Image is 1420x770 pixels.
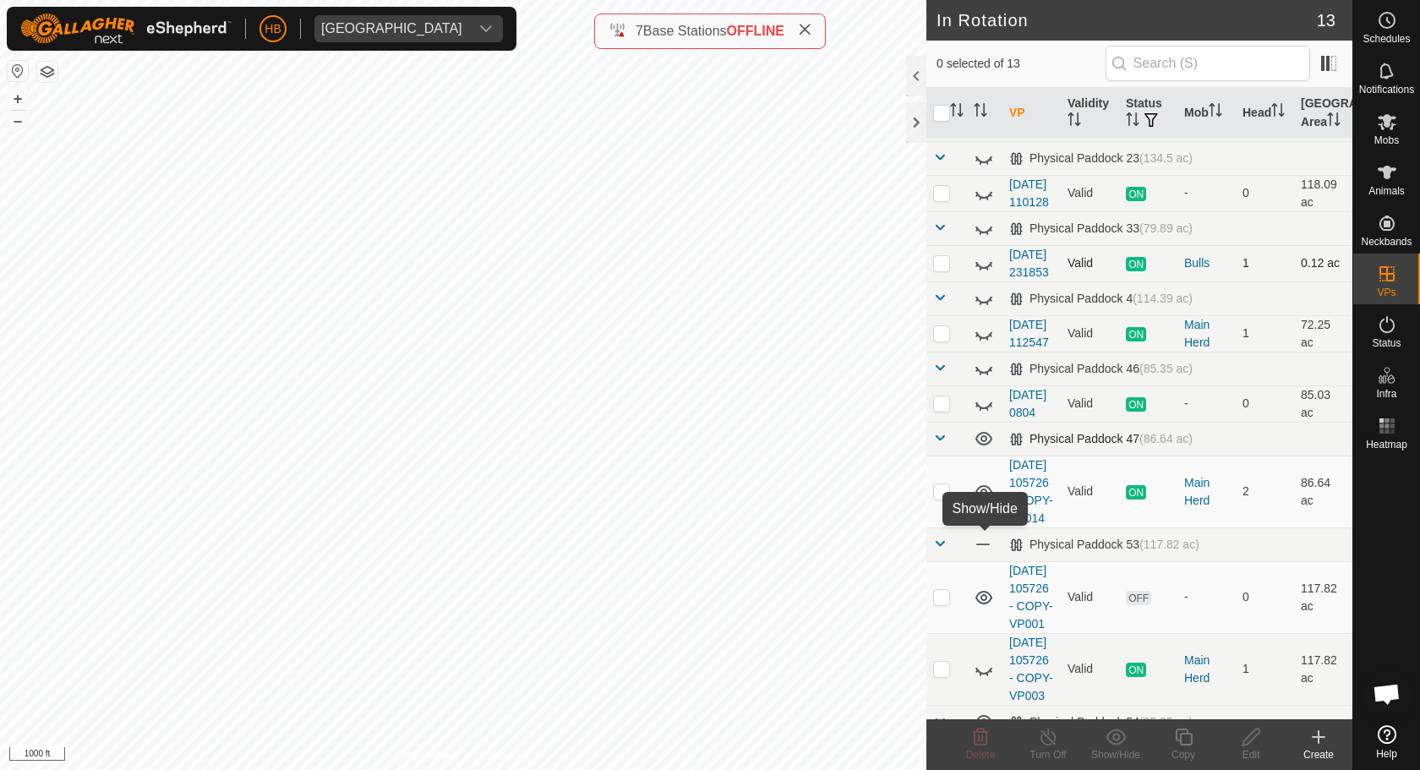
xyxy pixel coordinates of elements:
[1139,715,1193,729] span: (95.95 ac)
[20,14,232,44] img: Gallagher Logo
[1009,151,1193,166] div: Physical Paddock 23
[1184,254,1229,272] div: Bulls
[1126,187,1146,201] span: ON
[1294,88,1352,139] th: [GEOGRAPHIC_DATA] Area
[1236,175,1294,211] td: 0
[1082,747,1150,762] div: Show/Hide
[1009,636,1053,702] a: [DATE] 105726 - COPY-VP003
[1009,538,1199,552] div: Physical Paddock 53
[1363,34,1410,44] span: Schedules
[1209,106,1222,119] p-sorticon: Activate to sort
[1374,135,1399,145] span: Mobs
[1184,316,1229,352] div: Main Herd
[727,24,784,38] span: OFFLINE
[636,24,643,38] span: 7
[1285,747,1352,762] div: Create
[1184,184,1229,202] div: -
[469,15,503,42] div: dropdown trigger
[1068,115,1081,128] p-sorticon: Activate to sort
[1236,561,1294,633] td: 0
[480,748,530,763] a: Contact Us
[1061,175,1119,211] td: Valid
[1217,747,1285,762] div: Edit
[1126,663,1146,677] span: ON
[1361,237,1412,247] span: Neckbands
[1294,315,1352,352] td: 72.25 ac
[1009,318,1049,349] a: [DATE] 112547
[8,61,28,81] button: Reset Map
[1009,221,1193,236] div: Physical Paddock 33
[1236,385,1294,422] td: 0
[1359,85,1414,95] span: Notifications
[1236,245,1294,281] td: 1
[396,748,460,763] a: Privacy Policy
[265,20,281,38] span: HB
[1327,115,1341,128] p-sorticon: Activate to sort
[1126,591,1151,605] span: OFF
[1119,88,1177,139] th: Status
[1177,88,1236,139] th: Mob
[1139,432,1193,445] span: (86.64 ac)
[8,111,28,131] button: –
[37,62,57,82] button: Map Layers
[1236,315,1294,352] td: 1
[321,22,462,35] div: [GEOGRAPHIC_DATA]
[1061,561,1119,633] td: Valid
[1009,107,1049,139] a: [DATE] 112236
[937,55,1106,73] span: 0 selected of 13
[1139,151,1193,165] span: (134.5 ac)
[1009,458,1053,525] a: [DATE] 105726 - COPY-VP014
[1294,175,1352,211] td: 118.09 ac
[1126,115,1139,128] p-sorticon: Activate to sort
[1139,362,1193,375] span: (85.35 ac)
[1061,88,1119,139] th: Validity
[1184,652,1229,687] div: Main Herd
[1009,432,1193,446] div: Physical Paddock 47
[1009,388,1046,419] a: [DATE] 0804
[974,106,987,119] p-sorticon: Activate to sort
[1353,718,1420,766] a: Help
[1126,327,1146,341] span: ON
[1009,715,1193,729] div: Physical Paddock 54
[1061,633,1119,705] td: Valid
[1368,186,1405,196] span: Animals
[1150,747,1217,762] div: Copy
[1294,245,1352,281] td: 0.12 ac
[1061,456,1119,527] td: Valid
[1002,88,1061,139] th: VP
[1294,456,1352,527] td: 86.64 ac
[1126,485,1146,500] span: ON
[1362,669,1412,719] div: Open chat
[937,10,1317,30] h2: In Rotation
[1009,362,1193,376] div: Physical Paddock 46
[1377,287,1395,298] span: VPs
[1184,474,1229,510] div: Main Herd
[1376,749,1397,759] span: Help
[1133,292,1193,305] span: (114.39 ac)
[1184,395,1229,412] div: -
[1372,338,1401,348] span: Status
[1009,248,1049,279] a: [DATE] 231853
[1236,633,1294,705] td: 1
[1009,564,1053,631] a: [DATE] 105726 - COPY-VP001
[8,89,28,109] button: +
[1366,440,1407,450] span: Heatmap
[1009,177,1049,209] a: [DATE] 110128
[1294,561,1352,633] td: 117.82 ac
[1317,8,1335,33] span: 13
[1236,456,1294,527] td: 2
[314,15,469,42] span: Visnaga Ranch
[1061,315,1119,352] td: Valid
[1126,397,1146,412] span: ON
[1014,747,1082,762] div: Turn Off
[950,106,964,119] p-sorticon: Activate to sort
[643,24,727,38] span: Base Stations
[1061,245,1119,281] td: Valid
[1184,588,1229,606] div: -
[1236,88,1294,139] th: Head
[1139,221,1193,235] span: (79.89 ac)
[1106,46,1310,81] input: Search (S)
[1126,257,1146,271] span: ON
[1271,106,1285,119] p-sorticon: Activate to sort
[1061,385,1119,422] td: Valid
